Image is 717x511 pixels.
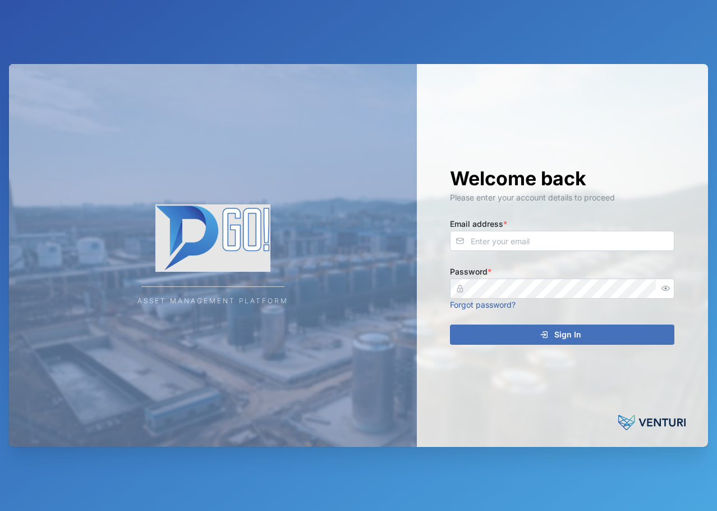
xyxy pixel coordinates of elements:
[554,325,581,344] span: Sign In
[450,218,507,230] label: Email address
[618,411,686,434] img: Powered by: Venturi
[450,166,674,191] h1: Welcome back
[450,191,674,204] div: Please enter your account details to proceed
[137,296,288,307] div: Asset Management Platform
[450,300,516,309] a: Forgot password?
[450,266,491,278] label: Password
[450,325,674,345] button: Sign In
[100,204,325,272] img: Company Logo
[450,231,674,251] input: Enter your email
